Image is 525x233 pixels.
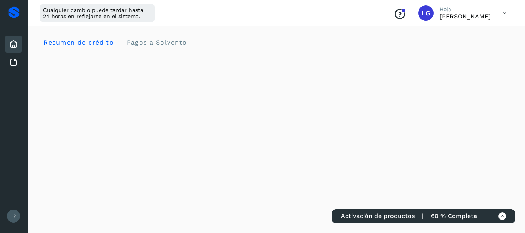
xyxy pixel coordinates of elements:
[5,36,22,53] div: Inicio
[341,212,415,220] span: Activación de productos
[5,54,22,71] div: Facturas
[332,209,515,223] div: Activación de productos | 60 % Completa
[40,4,155,22] div: Cualquier cambio puede tardar hasta 24 horas en reflejarse en el sistema.
[440,13,491,20] p: Lorena Garza
[422,212,424,220] span: |
[43,39,114,46] span: Resumen de crédito
[126,39,187,46] span: Pagos a Solvento
[431,212,477,220] span: 60 % Completa
[440,6,491,13] p: Hola,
